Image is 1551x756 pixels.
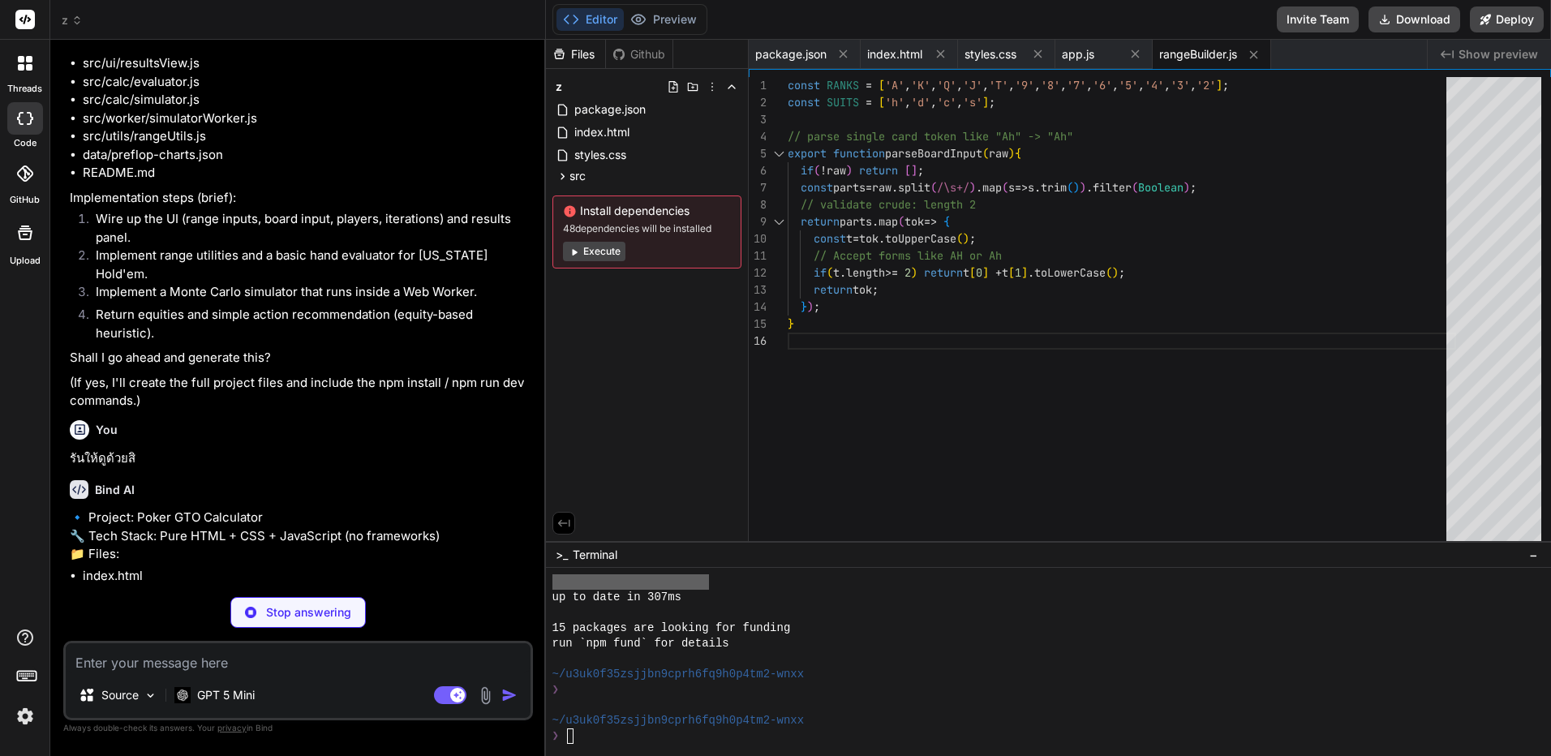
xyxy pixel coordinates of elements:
span: 'c' [937,95,956,110]
span: ( [1002,180,1008,195]
span: tok [859,231,879,246]
span: 'd' [911,95,930,110]
div: 13 [749,281,767,299]
span: length [846,265,885,280]
div: 15 [749,316,767,333]
span: ) [1073,180,1080,195]
span: Install dependencies [563,203,731,219]
span: parts [833,180,866,195]
span: 'A' [885,78,904,92]
span: 1 [1015,265,1021,280]
h6: You [96,422,118,438]
span: privacy [217,723,247,732]
span: toLowerCase [1034,265,1106,280]
span: . [1034,180,1041,195]
span: , [1190,78,1197,92]
span: rangeBuilder.js [1159,46,1237,62]
div: Click to collapse the range. [768,213,789,230]
span: ( [1067,180,1073,195]
span: . [1028,265,1034,280]
div: Github [606,46,672,62]
span: ] [1216,78,1222,92]
p: Implementation steps (brief): [70,189,530,208]
span: if [814,265,827,280]
span: 2 [904,265,911,280]
span: map [982,180,1002,195]
span: ) [846,163,853,178]
span: /\s+/ [937,180,969,195]
li: src/ui/resultsView.js [83,54,530,73]
span: ( [956,231,963,246]
p: GPT 5 Mini [197,687,255,703]
label: code [14,136,37,150]
img: GPT 5 Mini [174,687,191,702]
span: return [924,265,963,280]
p: (If yes, I'll create the full project files and include the npm install / npm run dev commands.) [70,374,530,410]
span: return [859,163,898,178]
span: , [1164,78,1171,92]
span: 'Q' [937,78,956,92]
span: = [866,180,872,195]
span: RANKS [827,78,859,92]
span: [ [879,95,885,110]
span: , [982,78,989,92]
button: − [1526,542,1541,568]
div: 3 [749,111,767,128]
li: src/calc/evaluator.js [83,73,530,92]
span: 'K' [911,78,930,92]
span: ! [820,163,827,178]
button: Execute [563,242,625,261]
span: , [904,95,911,110]
span: [ [879,78,885,92]
button: Preview [624,8,703,31]
div: Files [546,46,605,62]
span: return [801,214,840,229]
p: Stop answering [266,604,351,621]
h6: Bind AI [95,482,135,498]
li: src/calc/simulator.js [83,91,530,110]
li: index.html [83,567,530,586]
span: function [833,146,885,161]
span: ( [1106,265,1112,280]
span: package.json [755,46,827,62]
span: 15 packages are looking for funding [552,621,791,636]
span: ) [1112,265,1119,280]
span: . [872,214,879,229]
span: trim [1041,180,1067,195]
span: const [814,231,846,246]
span: ; [917,163,924,178]
div: 12 [749,264,767,281]
span: ; [969,231,976,246]
span: up to date in 307ms [552,590,681,605]
img: attachment [476,686,495,705]
label: GitHub [10,193,40,207]
span: >_ [556,547,568,563]
p: Shall I go ahead and generate this? [70,349,530,367]
span: , [930,78,937,92]
span: ; [1222,78,1229,92]
span: >= [885,265,898,280]
span: if [801,163,814,178]
span: // validate crude: length 2 [801,197,976,212]
span: ~/u3uk0f35zsjjbn9cprh6fq9h0p4tm2-wnxx [552,667,805,682]
li: data/preflop-charts.json [83,146,530,165]
span: , [956,95,963,110]
span: } [801,299,807,314]
span: s [1008,180,1015,195]
span: ( [827,265,833,280]
span: ] [982,95,989,110]
span: app.js [1062,46,1094,62]
span: ; [1119,265,1125,280]
li: src/utils/rangeUtils.js [83,127,530,146]
li: README.md [83,164,530,183]
img: settings [11,702,39,730]
span: ; [989,95,995,110]
div: 9 [749,213,767,230]
span: ) [1184,180,1190,195]
span: . [892,180,898,195]
span: ; [1190,180,1197,195]
div: 4 [749,128,767,145]
span: = [866,95,872,110]
span: filter [1093,180,1132,195]
span: t [846,231,853,246]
